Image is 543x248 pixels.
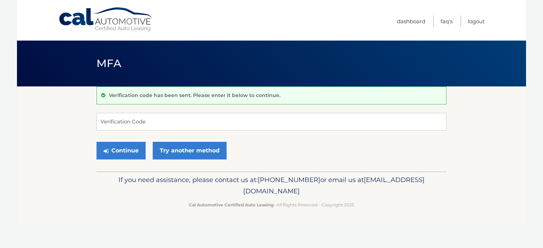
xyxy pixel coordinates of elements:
a: FAQ's [440,16,452,27]
span: [EMAIL_ADDRESS][DOMAIN_NAME] [243,176,425,195]
span: MFA [97,57,121,70]
a: Dashboard [397,16,425,27]
a: Try another method [153,142,227,159]
a: Logout [468,16,485,27]
a: Cal Automotive [58,7,154,32]
strong: Cal Automotive Certified Auto Leasing [189,202,274,207]
span: [PHONE_NUMBER] [258,176,320,184]
p: If you need assistance, please contact us at: or email us at [101,174,442,197]
p: Verification code has been sent. Please enter it below to continue. [109,92,280,98]
input: Verification Code [97,113,446,131]
button: Continue [97,142,146,159]
p: - All Rights Reserved - Copyright 2025 [101,201,442,208]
